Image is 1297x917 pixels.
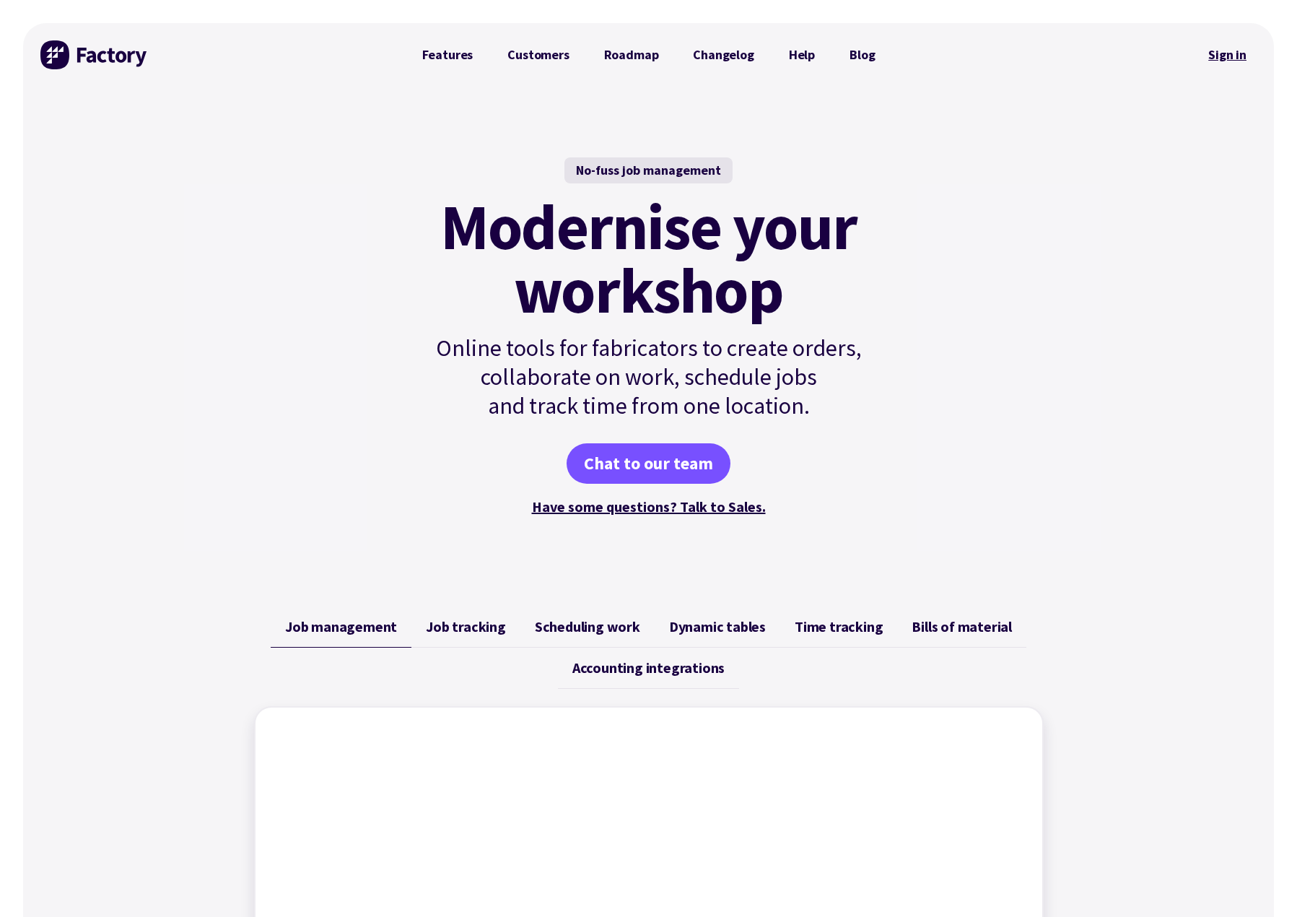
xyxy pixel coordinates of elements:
[532,497,766,516] a: Have some questions? Talk to Sales.
[567,443,730,484] a: Chat to our team
[535,618,640,635] span: Scheduling work
[1198,38,1257,71] a: Sign in
[426,618,506,635] span: Job tracking
[1225,848,1297,917] iframe: Chat Widget
[676,40,771,69] a: Changelog
[285,618,397,635] span: Job management
[587,40,676,69] a: Roadmap
[1198,38,1257,71] nav: Secondary Navigation
[832,40,892,69] a: Blog
[912,618,1012,635] span: Bills of material
[405,40,893,69] nav: Primary Navigation
[772,40,832,69] a: Help
[40,40,149,69] img: Factory
[795,618,883,635] span: Time tracking
[405,334,893,420] p: Online tools for fabricators to create orders, collaborate on work, schedule jobs and track time ...
[405,40,491,69] a: Features
[490,40,586,69] a: Customers
[440,195,857,322] mark: Modernise your workshop
[669,618,766,635] span: Dynamic tables
[572,659,725,677] span: Accounting integrations
[564,157,733,183] div: No-fuss job management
